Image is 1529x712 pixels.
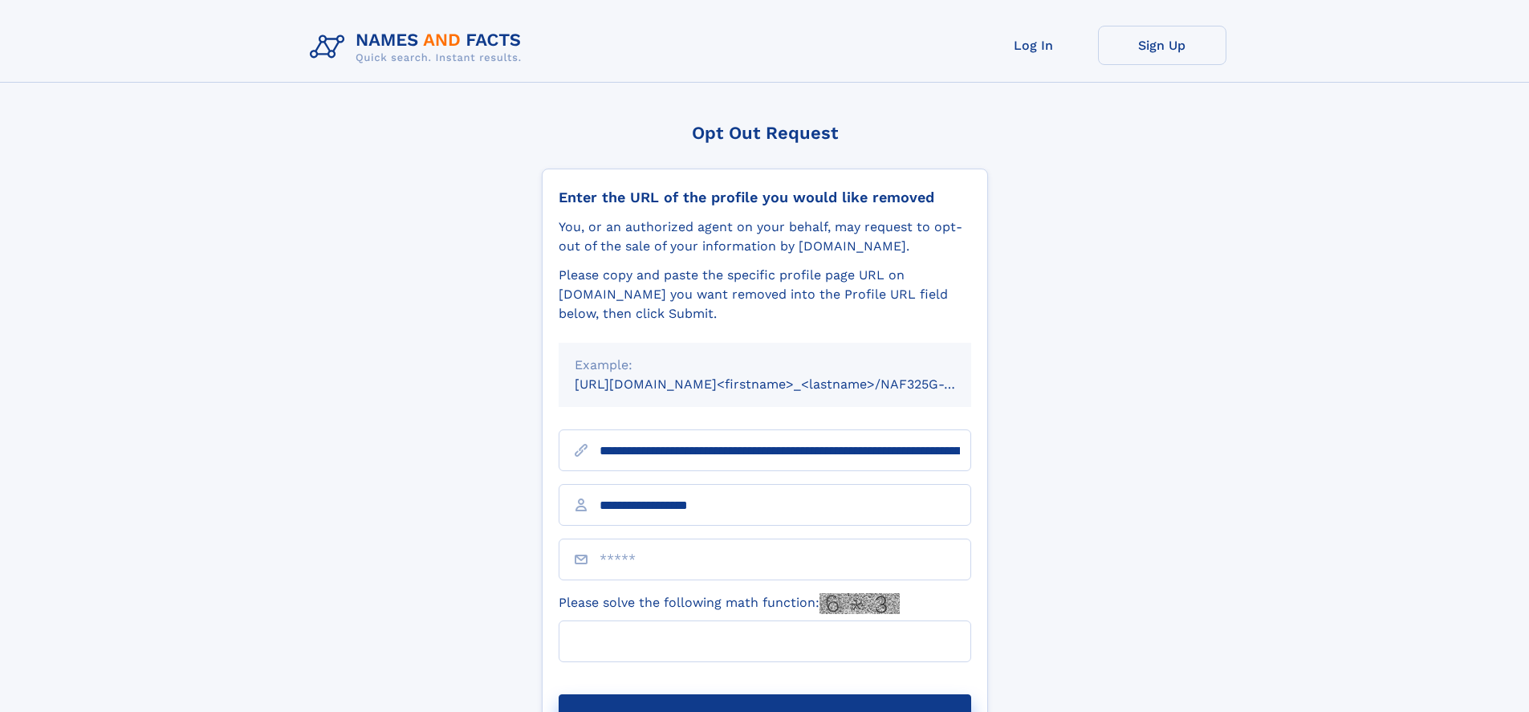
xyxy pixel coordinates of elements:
[559,266,971,323] div: Please copy and paste the specific profile page URL on [DOMAIN_NAME] you want removed into the Pr...
[303,26,535,69] img: Logo Names and Facts
[575,376,1002,392] small: [URL][DOMAIN_NAME]<firstname>_<lastname>/NAF325G-xxxxxxxx
[970,26,1098,65] a: Log In
[542,123,988,143] div: Opt Out Request
[559,593,900,614] label: Please solve the following math function:
[575,356,955,375] div: Example:
[559,189,971,206] div: Enter the URL of the profile you would like removed
[559,218,971,256] div: You, or an authorized agent on your behalf, may request to opt-out of the sale of your informatio...
[1098,26,1226,65] a: Sign Up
